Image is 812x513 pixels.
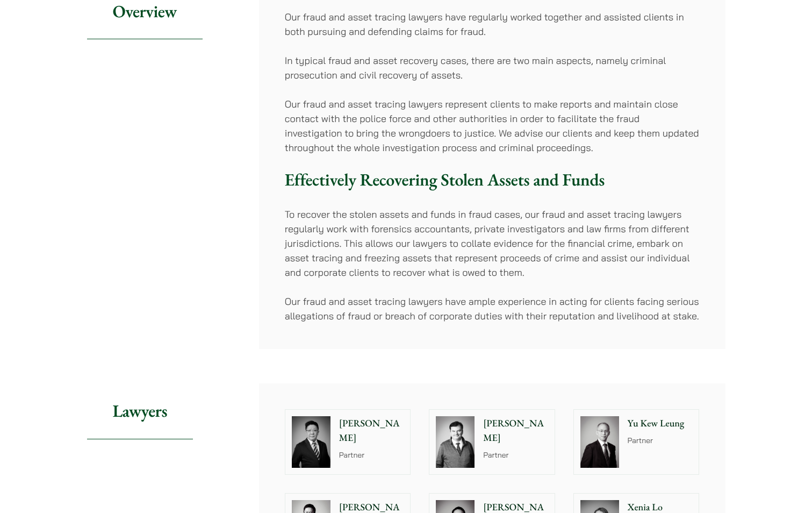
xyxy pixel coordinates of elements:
[628,435,693,446] p: Partner
[429,409,555,475] a: [PERSON_NAME] Partner
[628,416,693,431] p: Yu Kew Leung
[285,294,700,323] p: Our fraud and asset tracing lawyers have ample experience in acting for clients facing serious al...
[87,383,193,439] h2: Lawyers
[285,97,700,155] p: Our fraud and asset tracing lawyers represent clients to make reports and maintain close contact ...
[285,10,700,39] p: Our fraud and asset tracing lawyers have regularly worked together and assisted clients in both p...
[285,207,700,280] p: To recover the stolen assets and funds in fraud cases, our fraud and asset tracing lawyers regula...
[339,416,404,445] p: [PERSON_NAME]
[285,169,700,190] h3: Effectively Recovering Stolen Assets and Funds
[573,409,700,475] a: Yu Kew Leung Partner
[285,53,700,82] p: In typical fraud and asset recovery cases, there are two main aspects, namely criminal prosecutio...
[483,416,548,445] p: [PERSON_NAME]
[285,409,411,475] a: [PERSON_NAME] Partner
[483,450,548,461] p: Partner
[339,450,404,461] p: Partner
